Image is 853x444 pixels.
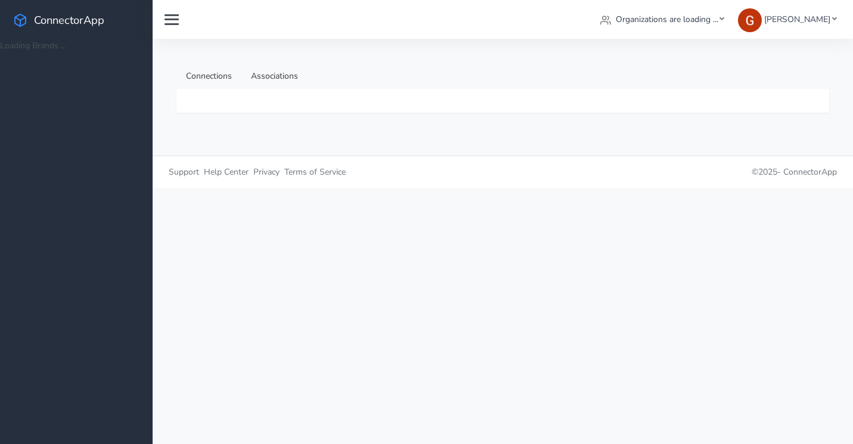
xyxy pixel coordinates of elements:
span: ConnectorApp [783,166,837,178]
span: ConnectorApp [34,13,104,27]
span: Support [169,166,199,178]
a: Associations [241,63,308,89]
span: [PERSON_NAME] [764,14,830,25]
a: [PERSON_NAME] [733,8,841,30]
span: Help Center [204,166,249,178]
a: Connections [176,63,241,89]
span: Organizations are loading ... [616,14,718,25]
a: Organizations are loading ... [595,8,729,30]
p: © 2025 - [512,166,838,178]
span: Terms of Service [284,166,346,178]
span: Privacy [253,166,280,178]
img: Greg Clemmons [738,8,762,32]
